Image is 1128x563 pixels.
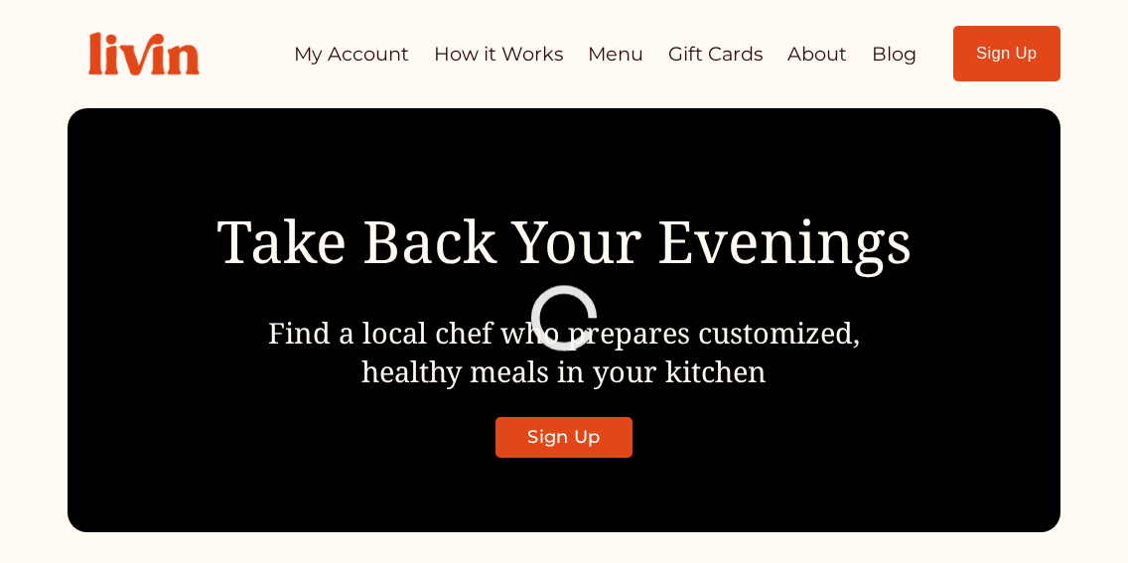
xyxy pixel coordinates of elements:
[434,35,563,73] a: How it Works
[787,35,847,73] a: About
[68,11,220,96] img: Livin
[588,35,643,73] a: Menu
[268,313,860,390] span: Find a local chef who prepares customized, healthy meals in your kitchen
[872,35,916,73] a: Blog
[668,35,763,73] a: Gift Cards
[953,26,1060,81] a: Sign Up
[216,201,913,280] span: Take Back Your Evenings
[495,417,634,458] a: Sign Up
[294,35,409,73] a: My Account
